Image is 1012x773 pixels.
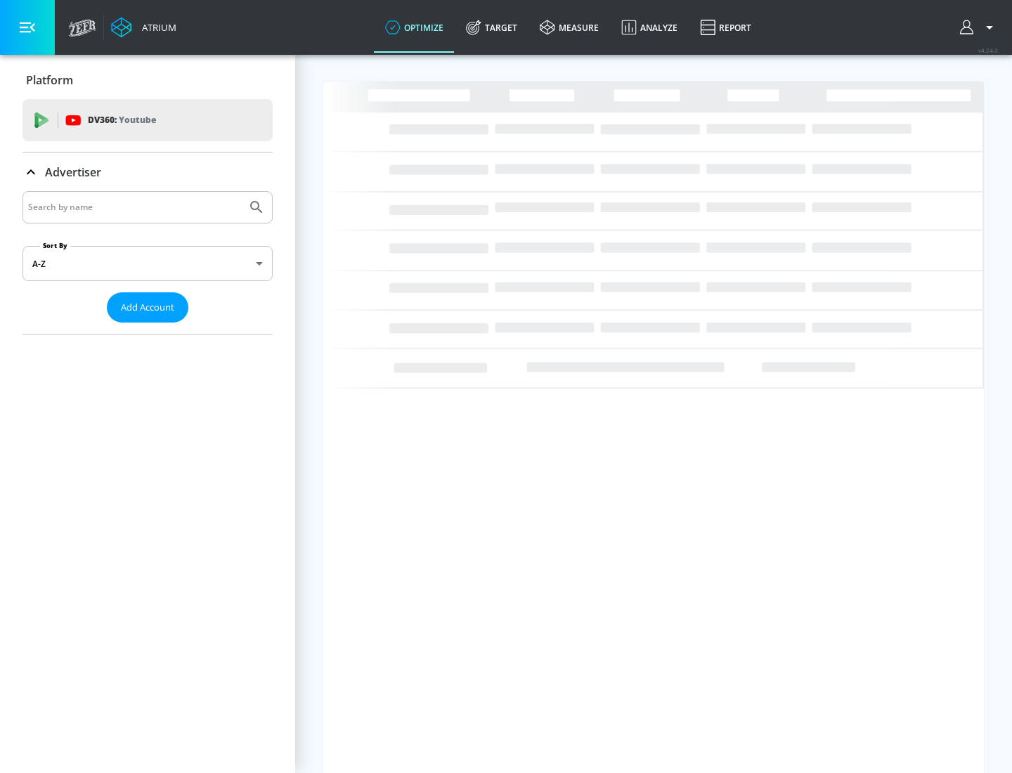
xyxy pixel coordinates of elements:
p: Platform [26,72,73,88]
nav: list of Advertiser [22,323,273,334]
input: Search by name [28,198,241,216]
a: optimize [374,2,455,53]
p: Advertiser [45,164,101,180]
div: Advertiser [22,191,273,334]
p: DV360: [88,112,156,128]
a: Target [455,2,528,53]
div: Platform [22,60,273,100]
a: Analyze [610,2,689,53]
p: Youtube [119,112,156,127]
div: DV360: Youtube [22,99,273,141]
div: Advertiser [22,152,273,192]
button: Add Account [107,292,188,323]
a: Atrium [111,17,176,38]
label: Sort By [40,241,70,250]
div: Atrium [136,21,176,34]
span: Add Account [121,299,174,316]
div: A-Z [22,246,273,281]
a: measure [528,2,610,53]
a: Report [689,2,763,53]
span: v 4.24.0 [978,46,998,54]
